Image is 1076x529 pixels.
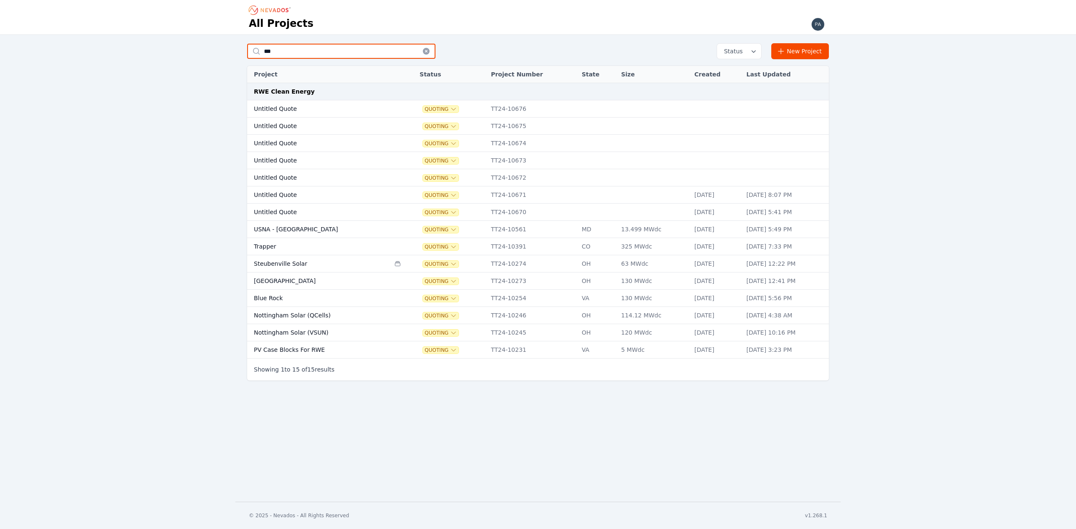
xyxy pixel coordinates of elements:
td: [DATE] [690,255,742,272]
td: Trapper [247,238,390,255]
td: OH [578,324,617,341]
td: TT24-10254 [487,290,578,307]
button: Quoting [423,226,459,233]
td: [DATE] 12:22 PM [742,255,829,272]
tr: PV Case Blocks For RWEQuotingTT24-10231VA5 MWdc[DATE][DATE] 3:23 PM [247,341,829,359]
span: 15 [292,366,300,373]
td: [DATE] 3:23 PM [742,341,829,359]
td: TT24-10246 [487,307,578,324]
td: [DATE] [690,290,742,307]
tr: Nottingham Solar (VSUN)QuotingTT24-10245OH120 MWdc[DATE][DATE] 10:16 PM [247,324,829,341]
td: USNA - [GEOGRAPHIC_DATA] [247,221,390,238]
button: Quoting [423,175,459,181]
td: TT24-10561 [487,221,578,238]
td: TT24-10672 [487,169,578,186]
tr: Steubenville SolarQuotingTT24-10274OH63 MWdc[DATE][DATE] 12:22 PM [247,255,829,272]
th: State [578,66,617,83]
td: TT24-10673 [487,152,578,169]
td: MD [578,221,617,238]
td: TT24-10273 [487,272,578,290]
tr: Untitled QuoteQuotingTT24-10673 [247,152,829,169]
td: [DATE] [690,186,742,204]
button: Quoting [423,244,459,250]
tr: Untitled QuoteQuotingTT24-10674 [247,135,829,152]
td: PV Case Blocks For RWE [247,341,390,359]
td: [DATE] [690,272,742,290]
td: Nottingham Solar (VSUN) [247,324,390,341]
td: [DATE] 8:07 PM [742,186,829,204]
td: [DATE] 7:33 PM [742,238,829,255]
td: Untitled Quote [247,169,390,186]
span: Quoting [423,312,459,319]
button: Quoting [423,261,459,267]
nav: Breadcrumb [249,3,293,17]
button: Quoting [423,157,459,164]
td: [DATE] [690,238,742,255]
button: Status [717,44,761,59]
th: Last Updated [742,66,829,83]
a: New Project [771,43,829,59]
td: TT24-10671 [487,186,578,204]
td: [DATE] 12:41 PM [742,272,829,290]
td: CO [578,238,617,255]
div: v1.268.1 [805,512,827,519]
td: [DATE] 5:56 PM [742,290,829,307]
td: Untitled Quote [247,100,390,118]
button: Quoting [423,123,459,130]
button: Quoting [423,347,459,354]
th: Project [247,66,390,83]
td: TT24-10231 [487,341,578,359]
td: 130 MWdc [617,290,690,307]
td: VA [578,341,617,359]
td: [DATE] [690,341,742,359]
div: © 2025 - Nevados - All Rights Reserved [249,512,349,519]
tr: Blue RockQuotingTT24-10254VA130 MWdc[DATE][DATE] 5:56 PM [247,290,829,307]
th: Project Number [487,66,578,83]
th: Size [617,66,690,83]
tr: Untitled QuoteQuotingTT24-10675 [247,118,829,135]
td: [DATE] 5:49 PM [742,221,829,238]
td: TT24-10274 [487,255,578,272]
td: 63 MWdc [617,255,690,272]
tr: TrapperQuotingTT24-10391CO325 MWdc[DATE][DATE] 7:33 PM [247,238,829,255]
tr: Nottingham Solar (QCells)QuotingTT24-10246OH114.12 MWdc[DATE][DATE] 4:38 AM [247,307,829,324]
button: Quoting [423,330,459,336]
tr: Untitled QuoteQuotingTT24-10670[DATE][DATE] 5:41 PM [247,204,829,221]
td: TT24-10670 [487,204,578,221]
tr: USNA - [GEOGRAPHIC_DATA]QuotingTT24-10561MD13.499 MWdc[DATE][DATE] 5:49 PM [247,221,829,238]
td: [DATE] [690,221,742,238]
td: 130 MWdc [617,272,690,290]
button: Quoting [423,192,459,199]
td: TT24-10675 [487,118,578,135]
td: TT24-10245 [487,324,578,341]
span: Quoting [423,295,459,302]
td: [DATE] 10:16 PM [742,324,829,341]
h1: All Projects [249,17,314,30]
tr: [GEOGRAPHIC_DATA]QuotingTT24-10273OH130 MWdc[DATE][DATE] 12:41 PM [247,272,829,290]
td: 114.12 MWdc [617,307,690,324]
td: [DATE] [690,307,742,324]
td: 13.499 MWdc [617,221,690,238]
td: RWE Clean Energy [247,83,829,100]
td: VA [578,290,617,307]
td: [DATE] [690,324,742,341]
th: Created [690,66,742,83]
button: Quoting [423,278,459,285]
span: Quoting [423,106,459,113]
td: TT24-10391 [487,238,578,255]
p: Showing to of results [254,365,335,374]
span: Quoting [423,140,459,147]
tr: Untitled QuoteQuotingTT24-10671[DATE][DATE] 8:07 PM [247,186,829,204]
tr: Untitled QuoteQuotingTT24-10672 [247,169,829,186]
td: Untitled Quote [247,204,390,221]
td: Steubenville Solar [247,255,390,272]
span: Status [720,47,743,55]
